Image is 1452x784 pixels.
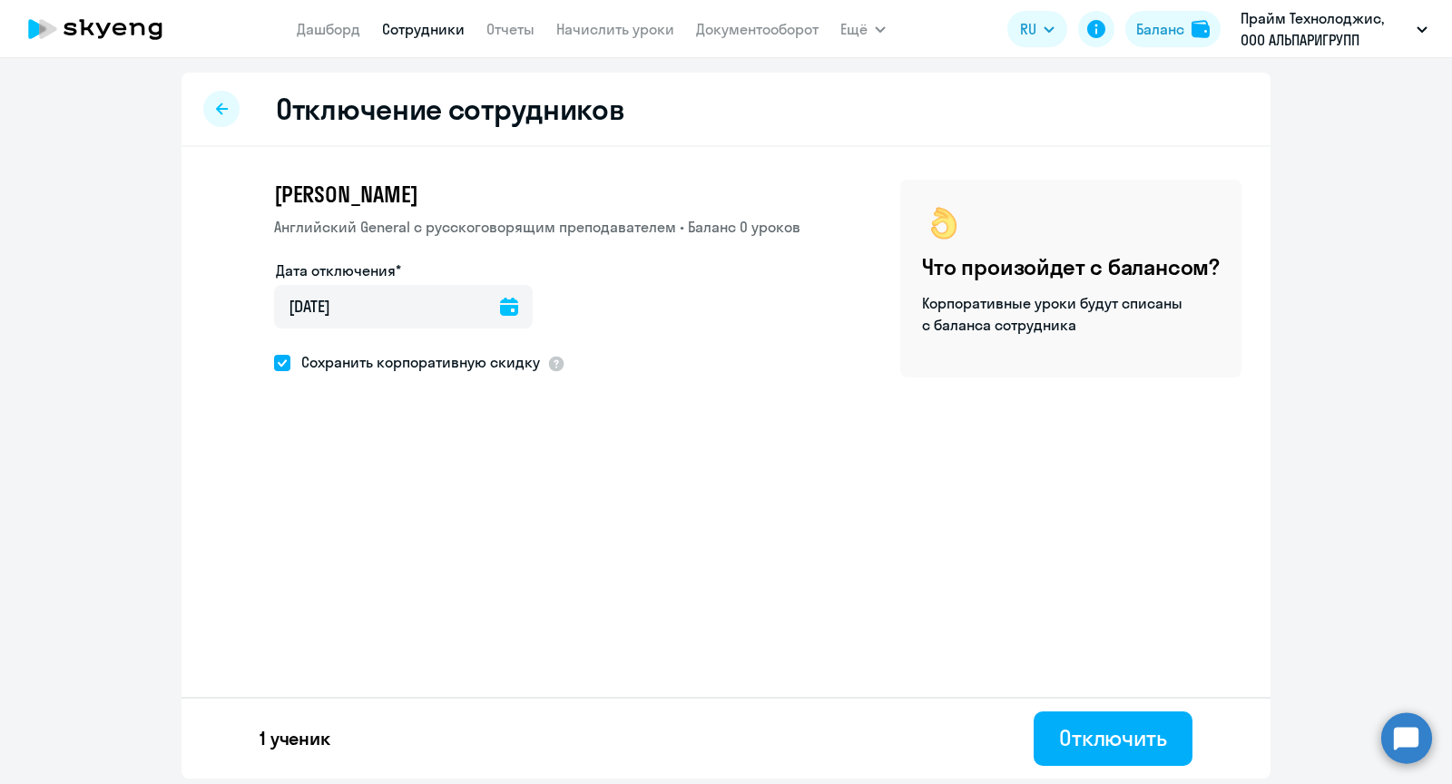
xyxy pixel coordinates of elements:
span: Сохранить корпоративную скидку [290,351,540,373]
span: Ещё [840,18,868,40]
a: Документооборот [696,20,819,38]
span: RU [1020,18,1036,40]
img: ok [922,201,966,245]
p: Прайм Технолоджис, ООО АЛЬПАРИГРУПП [1241,7,1409,51]
a: Сотрудники [382,20,465,38]
a: Начислить уроки [556,20,674,38]
button: RU [1007,11,1067,47]
p: 1 ученик [260,726,330,751]
button: Ещё [840,11,886,47]
div: Отключить [1059,723,1167,752]
button: Балансbalance [1125,11,1221,47]
button: Прайм Технолоджис, ООО АЛЬПАРИГРУПП [1231,7,1437,51]
h2: Отключение сотрудников [276,91,624,127]
span: [PERSON_NAME] [274,180,417,209]
button: Отключить [1034,711,1192,766]
img: balance [1192,20,1210,38]
h4: Что произойдет с балансом? [922,252,1220,281]
a: Дашборд [297,20,360,38]
a: Отчеты [486,20,535,38]
div: Баланс [1136,18,1184,40]
p: Английский General с русскоговорящим преподавателем • Баланс 0 уроков [274,216,800,238]
label: Дата отключения* [276,260,401,281]
input: дд.мм.гггг [274,285,533,328]
p: Корпоративные уроки будут списаны с баланса сотрудника [922,292,1185,336]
